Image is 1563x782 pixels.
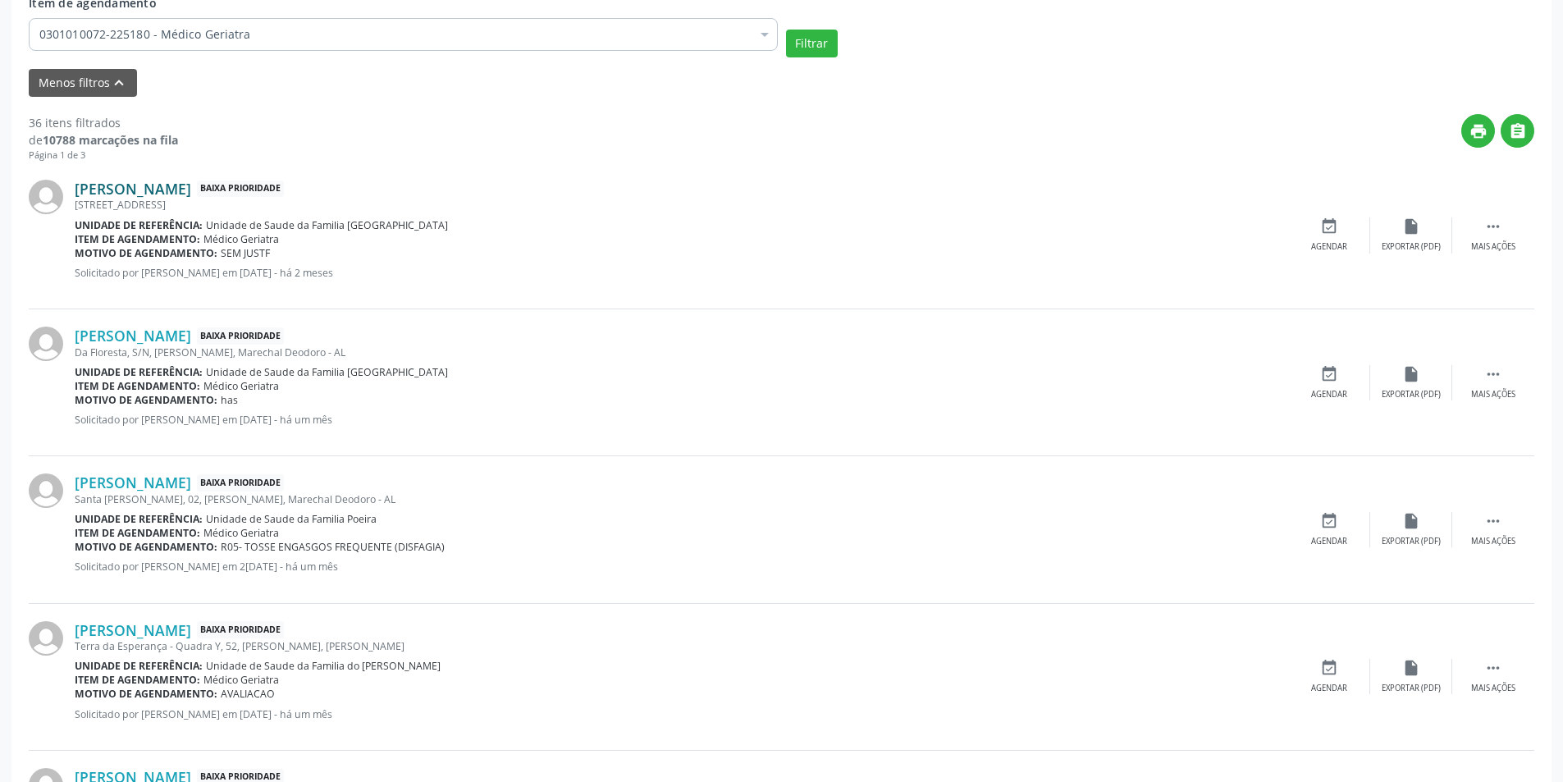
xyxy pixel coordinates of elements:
div: Mais ações [1471,536,1515,547]
strong: 10788 marcações na fila [43,132,178,148]
img: img [29,621,63,656]
i: insert_drive_file [1402,217,1420,236]
b: Unidade de referência: [75,365,203,379]
span: Médico Geriatra [203,232,279,246]
p: Solicitado por [PERSON_NAME] em [DATE] - há 2 meses [75,266,1288,280]
i: print [1469,122,1488,140]
i:  [1509,122,1527,140]
b: Item de agendamento: [75,526,200,540]
span: Baixa Prioridade [197,327,284,345]
b: Motivo de agendamento: [75,540,217,554]
div: Da Floresta, S/N, [PERSON_NAME], Marechal Deodoro - AL [75,345,1288,359]
img: img [29,327,63,361]
span: Unidade de Saude da Familia do [PERSON_NAME] [206,659,441,673]
div: Exportar (PDF) [1382,683,1441,694]
b: Motivo de agendamento: [75,246,217,260]
div: de [29,131,178,149]
div: Agendar [1311,683,1347,694]
button: Menos filtroskeyboard_arrow_up [29,69,137,98]
div: Mais ações [1471,241,1515,253]
div: Mais ações [1471,683,1515,694]
div: Terra da Esperança - Quadra Y, 52, [PERSON_NAME], [PERSON_NAME] [75,639,1288,653]
span: Baixa Prioridade [197,181,284,198]
button: print [1461,114,1495,148]
p: Solicitado por [PERSON_NAME] em 2[DATE] - há um mês [75,560,1288,574]
div: Página 1 de 3 [29,149,178,162]
div: [STREET_ADDRESS] [75,198,1288,212]
a: [PERSON_NAME] [75,180,191,198]
span: 0301010072-225180 - Médico Geriatra [39,26,751,43]
a: [PERSON_NAME] [75,621,191,639]
span: Unidade de Saude da Familia [GEOGRAPHIC_DATA] [206,365,448,379]
span: AVALIACAO [221,687,275,701]
b: Unidade de referência: [75,512,203,526]
a: [PERSON_NAME] [75,327,191,345]
button:  [1501,114,1534,148]
div: Agendar [1311,389,1347,400]
p: Solicitado por [PERSON_NAME] em [DATE] - há um mês [75,707,1288,721]
p: Solicitado por [PERSON_NAME] em [DATE] - há um mês [75,413,1288,427]
b: Motivo de agendamento: [75,687,217,701]
b: Unidade de referência: [75,659,203,673]
div: Agendar [1311,536,1347,547]
img: img [29,473,63,508]
div: Exportar (PDF) [1382,536,1441,547]
i: insert_drive_file [1402,365,1420,383]
span: Médico Geriatra [203,526,279,540]
span: SEM JUSTF [221,246,270,260]
b: Unidade de referência: [75,218,203,232]
div: Exportar (PDF) [1382,389,1441,400]
span: Unidade de Saude da Familia [GEOGRAPHIC_DATA] [206,218,448,232]
img: img [29,180,63,214]
a: [PERSON_NAME] [75,473,191,492]
i: event_available [1320,512,1338,530]
span: Baixa Prioridade [197,474,284,492]
div: 36 itens filtrados [29,114,178,131]
i: event_available [1320,659,1338,677]
b: Item de agendamento: [75,379,200,393]
div: Mais ações [1471,389,1515,400]
div: Agendar [1311,241,1347,253]
div: Exportar (PDF) [1382,241,1441,253]
span: Médico Geriatra [203,379,279,393]
b: Motivo de agendamento: [75,393,217,407]
span: R05- TOSSE ENGASGOS FREQUENTE (DISFAGIA) [221,540,445,554]
div: Santa [PERSON_NAME], 02, [PERSON_NAME], Marechal Deodoro - AL [75,492,1288,506]
i:  [1484,365,1502,383]
span: has [221,393,238,407]
i: event_available [1320,217,1338,236]
b: Item de agendamento: [75,673,200,687]
button: Filtrar [786,30,838,57]
i: event_available [1320,365,1338,383]
i:  [1484,512,1502,530]
i: insert_drive_file [1402,512,1420,530]
i:  [1484,659,1502,677]
b: Item de agendamento: [75,232,200,246]
span: Unidade de Saude da Familia Poeira [206,512,377,526]
span: Baixa Prioridade [197,621,284,638]
i: keyboard_arrow_up [110,74,128,92]
i:  [1484,217,1502,236]
span: Médico Geriatra [203,673,279,687]
i: insert_drive_file [1402,659,1420,677]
